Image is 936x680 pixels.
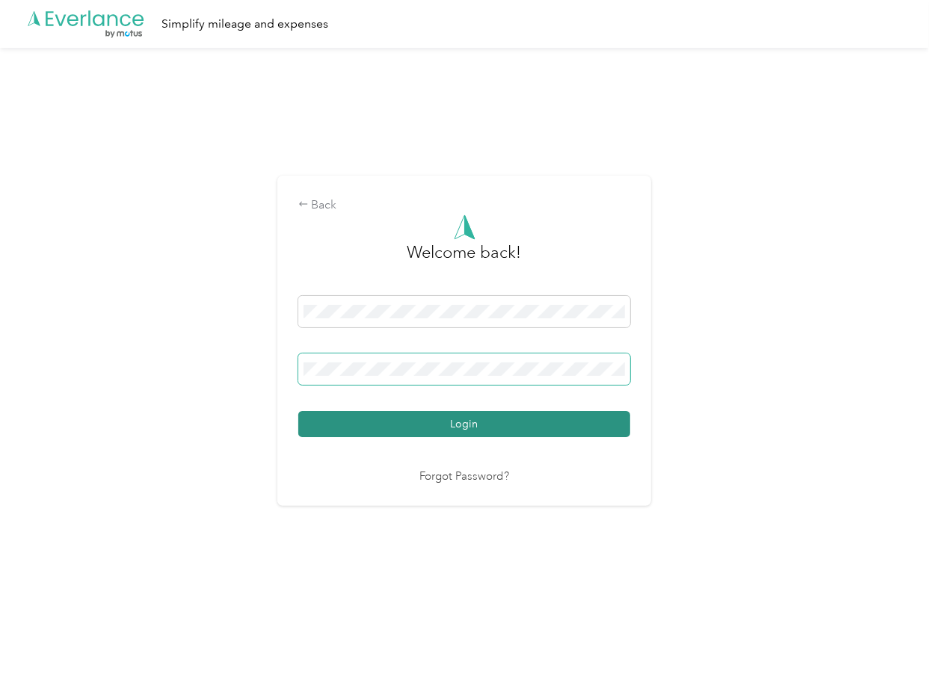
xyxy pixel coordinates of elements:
button: Login [298,411,630,437]
iframe: Everlance-gr Chat Button Frame [852,596,936,680]
div: Back [298,197,630,214]
a: Forgot Password? [419,469,509,486]
div: Simplify mileage and expenses [161,15,328,34]
h3: greeting [407,240,522,280]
